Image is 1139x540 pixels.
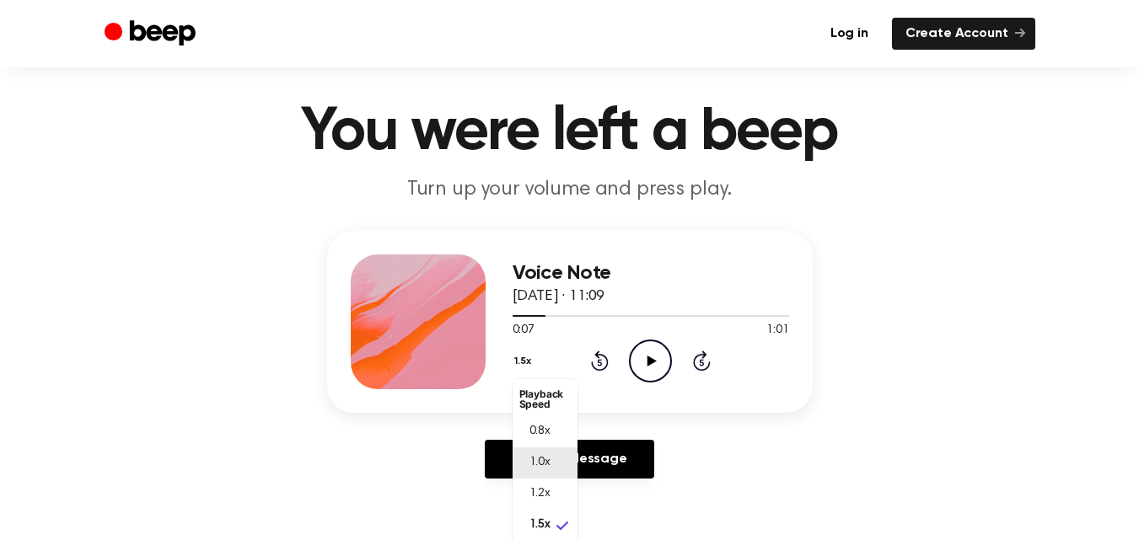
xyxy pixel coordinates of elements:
[766,322,788,340] span: 1:01
[105,18,200,51] a: Beep
[529,485,551,503] span: 1.2x
[138,102,1002,163] h1: You were left a beep
[529,454,551,472] span: 1.0x
[529,423,551,441] span: 0.8x
[513,322,535,340] span: 0:07
[529,516,551,534] span: 1.5x
[485,440,653,479] a: Reply to Message
[513,262,789,285] h3: Voice Note
[817,18,882,50] a: Log in
[246,176,894,204] p: Turn up your volume and press play.
[513,289,605,304] span: [DATE] · 11:09
[513,347,538,376] button: 1.5x
[513,382,578,416] li: Playback Speed
[892,18,1035,50] a: Create Account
